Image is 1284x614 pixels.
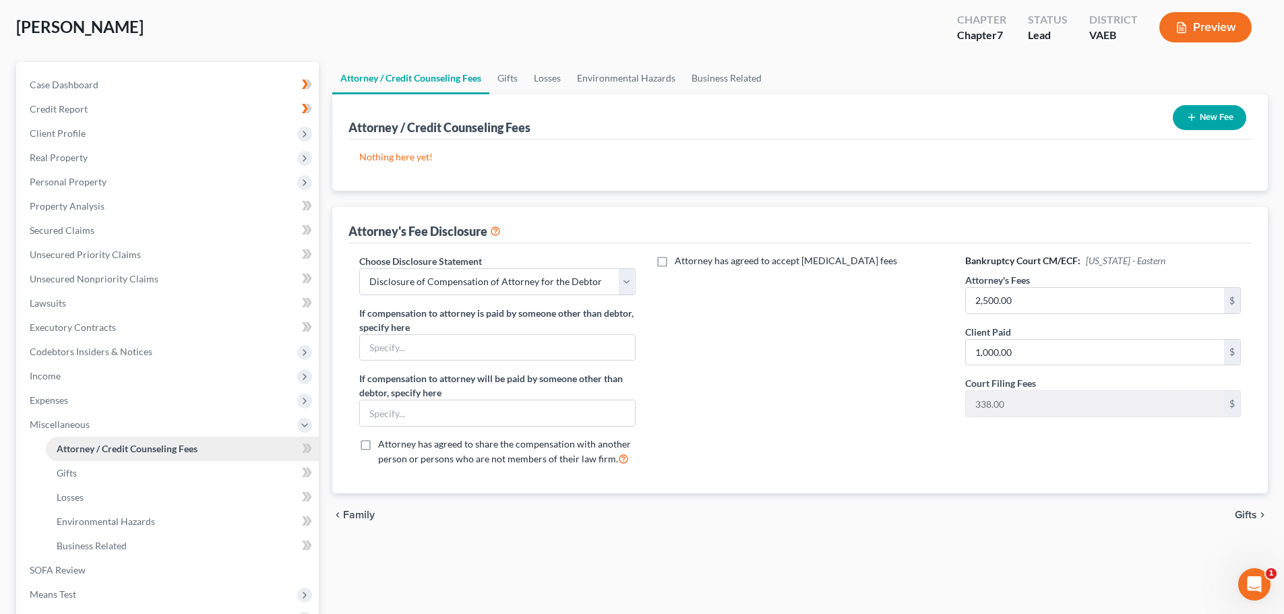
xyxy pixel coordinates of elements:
a: Losses [526,62,569,94]
h6: Bankruptcy Court CM/ECF: [965,254,1241,268]
input: 0.00 [966,391,1224,417]
label: Choose Disclosure Statement [359,254,482,268]
span: SOFA Review [30,564,86,576]
div: Attorney / Credit Counseling Fees [348,119,530,135]
label: Client Paid [965,325,1011,339]
span: Unsecured Nonpriority Claims [30,273,158,284]
span: Client Profile [30,127,86,139]
a: Unsecured Priority Claims [19,243,319,267]
input: 0.00 [966,340,1224,365]
span: Expenses [30,394,68,406]
a: Secured Claims [19,218,319,243]
div: Chapter [957,28,1006,43]
div: VAEB [1089,28,1138,43]
span: Real Property [30,152,88,163]
span: Personal Property [30,176,106,187]
span: Income [30,370,61,381]
a: Unsecured Nonpriority Claims [19,267,319,291]
span: Property Analysis [30,200,104,212]
a: Credit Report [19,97,319,121]
span: Gifts [1235,510,1257,520]
a: Lawsuits [19,291,319,315]
button: Gifts chevron_right [1235,510,1268,520]
span: Credit Report [30,103,88,115]
button: New Fee [1173,105,1246,130]
a: Losses [46,485,319,510]
span: 7 [997,28,1003,41]
input: Specify... [360,400,634,426]
label: Court Filing Fees [965,376,1036,390]
a: Gifts [46,461,319,485]
button: chevron_left Family [332,510,375,520]
a: Business Related [46,534,319,558]
span: Attorney / Credit Counseling Fees [57,443,197,454]
span: Losses [57,491,84,503]
label: If compensation to attorney is paid by someone other than debtor, specify here [359,306,635,334]
div: District [1089,12,1138,28]
a: Environmental Hazards [569,62,683,94]
span: Secured Claims [30,224,94,236]
button: Preview [1159,12,1252,42]
i: chevron_left [332,510,343,520]
span: Case Dashboard [30,79,98,90]
span: Lawsuits [30,297,66,309]
a: Gifts [489,62,526,94]
span: Business Related [57,540,127,551]
a: Attorney / Credit Counseling Fees [332,62,489,94]
i: chevron_right [1257,510,1268,520]
a: Property Analysis [19,194,319,218]
a: Environmental Hazards [46,510,319,534]
div: Chapter [957,12,1006,28]
div: Attorney's Fee Disclosure [348,223,501,239]
input: Specify... [360,335,634,361]
input: 0.00 [966,288,1224,313]
a: Case Dashboard [19,73,319,97]
div: $ [1224,340,1240,365]
a: SOFA Review [19,558,319,582]
iframe: Intercom live chat [1238,568,1271,601]
span: Attorney has agreed to accept [MEDICAL_DATA] fees [675,255,897,266]
span: 1 [1266,568,1277,579]
span: Executory Contracts [30,321,116,333]
span: Gifts [57,467,77,479]
a: Attorney / Credit Counseling Fees [46,437,319,461]
span: Environmental Hazards [57,516,155,527]
label: If compensation to attorney will be paid by someone other than debtor, specify here [359,371,635,400]
div: $ [1224,288,1240,313]
a: Business Related [683,62,770,94]
div: $ [1224,391,1240,417]
a: Executory Contracts [19,315,319,340]
div: Status [1028,12,1068,28]
span: Means Test [30,588,76,600]
div: Lead [1028,28,1068,43]
span: Attorney has agreed to share the compensation with another person or persons who are not members ... [378,438,631,464]
span: [PERSON_NAME] [16,17,144,36]
p: Nothing here yet! [359,150,1241,164]
span: Codebtors Insiders & Notices [30,346,152,357]
span: Miscellaneous [30,419,90,430]
span: Family [343,510,375,520]
label: Attorney's Fees [965,273,1030,287]
span: [US_STATE] - Eastern [1086,255,1165,266]
span: Unsecured Priority Claims [30,249,141,260]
